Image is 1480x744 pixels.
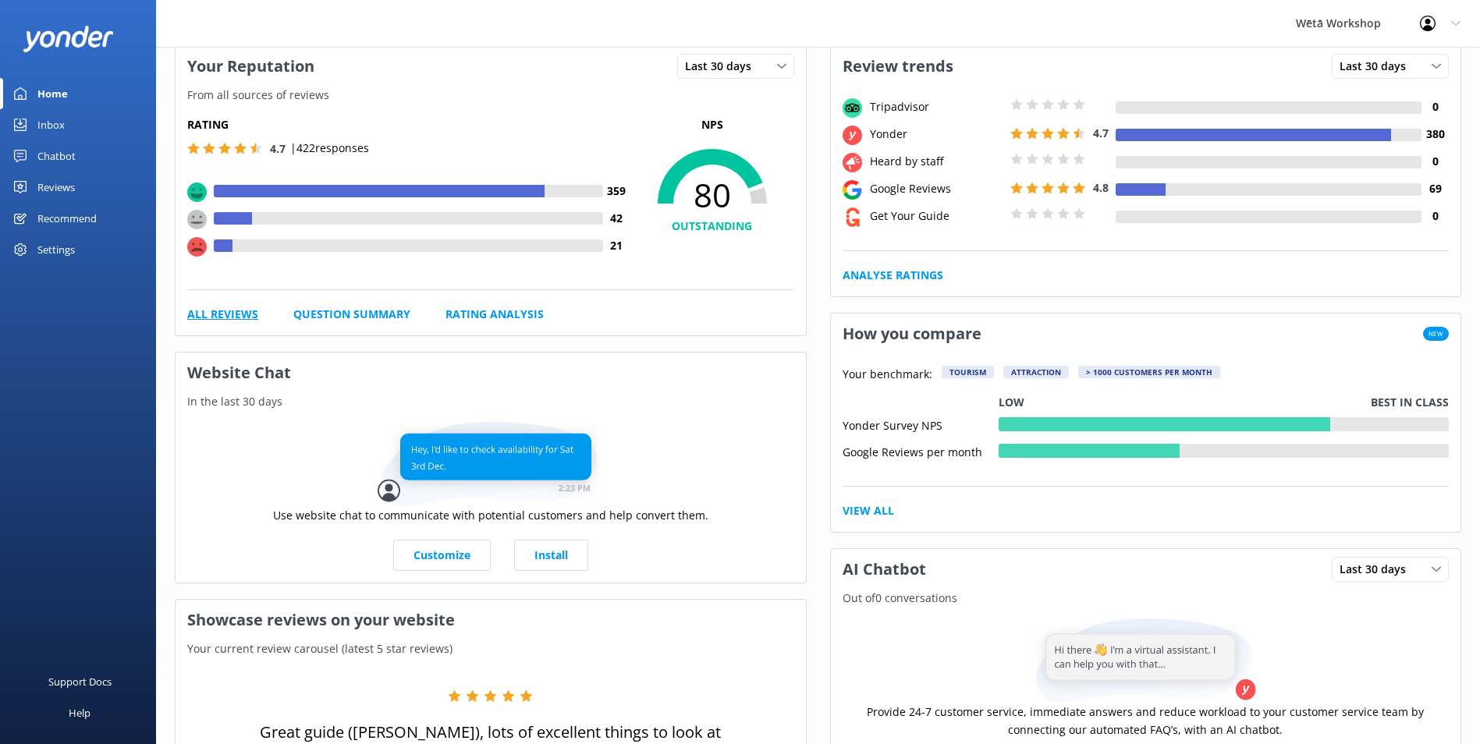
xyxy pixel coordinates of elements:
[514,540,588,571] a: Install
[843,703,1450,739] p: Provide 24-7 customer service, immediate answers and reduce workload to your customer service tea...
[630,175,794,214] span: 80
[176,640,806,657] p: Your current review carousel (latest 5 star reviews)
[630,218,794,235] h4: OUTSTANDING
[1423,327,1449,341] span: New
[37,78,68,109] div: Home
[1032,618,1258,703] img: assistant...
[843,417,999,431] div: Yonder Survey NPS
[831,590,1461,607] p: Out of 0 conversations
[1003,366,1069,378] div: Attraction
[260,721,721,743] p: Great guide ([PERSON_NAME]), lots of excellent things to look at
[37,109,65,140] div: Inbox
[176,600,806,640] h3: Showcase reviews on your website
[843,366,932,384] p: Your benchmark:
[176,87,806,104] p: From all sources of reviews
[270,141,286,156] span: 4.7
[999,394,1024,411] p: Low
[37,172,75,203] div: Reviews
[187,116,630,133] h5: Rating
[48,666,112,697] div: Support Docs
[1093,126,1109,140] span: 4.7
[290,140,369,157] p: | 422 responses
[1340,561,1415,578] span: Last 30 days
[1421,98,1449,115] h4: 0
[176,353,806,393] h3: Website Chat
[630,116,794,133] p: NPS
[1421,153,1449,170] h4: 0
[843,502,894,519] a: View All
[1421,126,1449,143] h4: 380
[393,540,491,571] a: Customize
[293,306,410,323] a: Question Summary
[1340,58,1415,75] span: Last 30 days
[1421,180,1449,197] h4: 69
[831,549,938,590] h3: AI Chatbot
[176,393,806,410] p: In the last 30 days
[23,26,113,51] img: yonder-white-logo.png
[1421,207,1449,225] h4: 0
[831,314,993,354] h3: How you compare
[603,237,630,254] h4: 21
[37,140,76,172] div: Chatbot
[685,58,761,75] span: Last 30 days
[866,180,1006,197] div: Google Reviews
[37,203,97,234] div: Recommend
[1078,366,1220,378] div: > 1000 customers per month
[1371,394,1449,411] p: Best in class
[942,366,994,378] div: Tourism
[866,207,1006,225] div: Get Your Guide
[176,46,326,87] h3: Your Reputation
[1093,180,1109,195] span: 4.8
[866,126,1006,143] div: Yonder
[843,267,943,284] a: Analyse Ratings
[69,697,91,728] div: Help
[831,46,965,87] h3: Review trends
[866,98,1006,115] div: Tripadvisor
[445,306,544,323] a: Rating Analysis
[866,153,1006,170] div: Heard by staff
[603,182,630,200] h4: 359
[37,234,75,265] div: Settings
[187,306,258,323] a: All Reviews
[843,444,999,458] div: Google Reviews per month
[273,507,708,524] p: Use website chat to communicate with potential customers and help convert them.
[378,422,604,507] img: conversation...
[603,210,630,227] h4: 42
